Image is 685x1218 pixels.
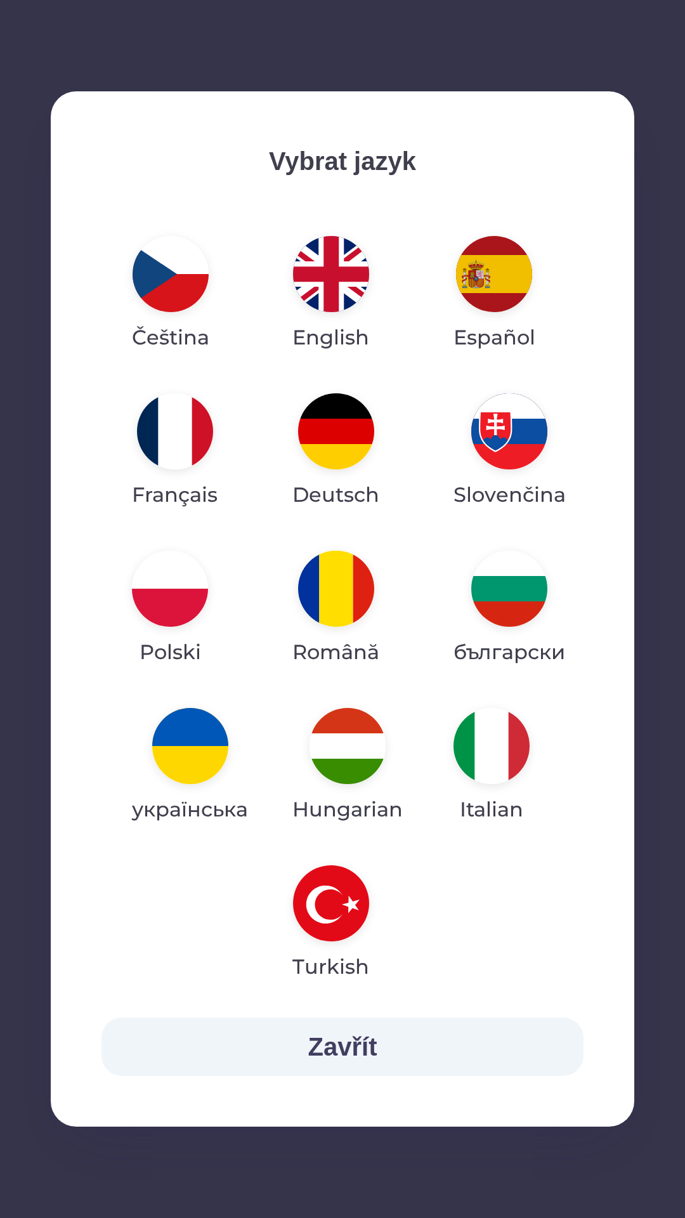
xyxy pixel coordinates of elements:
p: Română [292,637,379,667]
p: Français [132,480,218,510]
button: Polski [101,540,238,678]
img: en flag [293,236,369,312]
p: Polski [140,637,201,667]
button: English [262,226,400,363]
button: Zavřít [101,1018,584,1076]
button: українська [101,698,278,835]
img: uk flag [152,708,228,784]
img: es flag [456,236,532,312]
button: Turkish [262,855,400,992]
img: hu flag [310,708,386,784]
p: Hungarian [292,794,403,825]
img: ro flag [298,551,374,627]
img: de flag [298,393,374,469]
p: български [453,637,565,667]
button: Deutsch [262,383,410,520]
p: Vybrat jazyk [101,142,584,180]
button: Hungarian [262,698,433,835]
button: Slovenčina [423,383,596,520]
button: Español [423,226,566,363]
p: Deutsch [292,480,379,510]
img: sk flag [471,393,547,469]
p: Español [453,322,535,353]
img: tr flag [293,865,369,941]
img: cs flag [133,236,209,312]
button: български [423,540,596,678]
button: Română [262,540,410,678]
img: pl flag [132,551,208,627]
img: bg flag [471,551,547,627]
img: it flag [453,708,530,784]
button: Čeština [101,226,240,363]
button: Français [101,383,248,520]
p: Slovenčina [453,480,566,510]
p: українська [132,794,248,825]
button: Italian [423,698,560,835]
img: fr flag [137,393,213,469]
p: English [292,322,369,353]
p: Italian [460,794,523,825]
p: Čeština [132,322,209,353]
p: Turkish [292,952,369,982]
